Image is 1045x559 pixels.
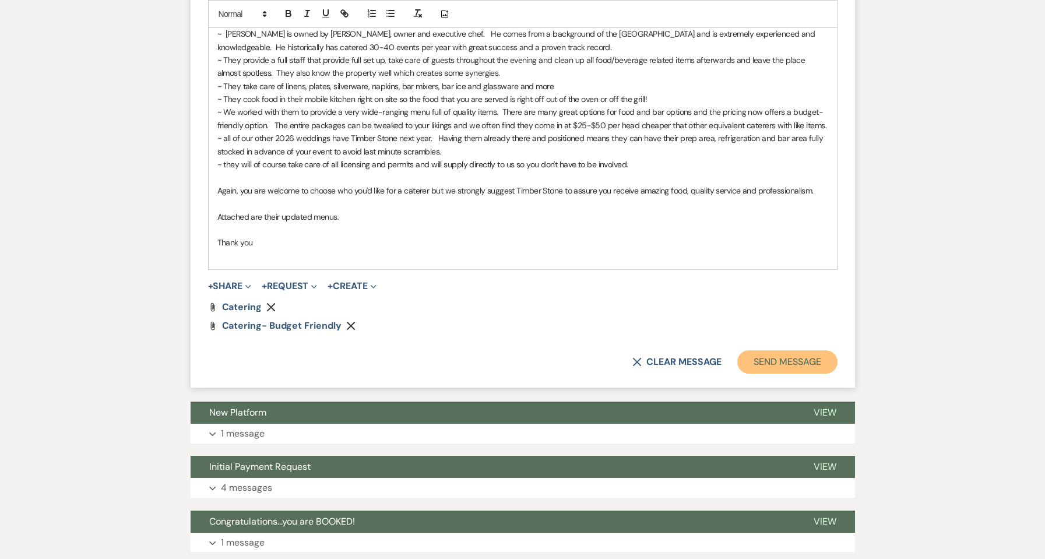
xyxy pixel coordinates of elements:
[795,511,855,533] button: View
[217,54,828,80] p: ~ They provide a full staff that provide full set up, take care of guests throughout the evening ...
[222,321,342,331] a: Catering- Budget Friendly
[191,533,855,553] button: 1 message
[222,319,342,332] span: Catering- Budget Friendly
[795,402,855,424] button: View
[795,456,855,478] button: View
[209,515,355,528] span: Congratulations...you are BOOKED!
[209,406,266,419] span: New Platform
[209,460,311,473] span: Initial Payment Request
[217,93,828,106] p: ~ They cook food in their mobile kitchen right on site so the food that you are served is right o...
[217,132,828,158] p: ~ all of our other 2026 weddings have Timber Stone next year. Having them already there and posit...
[262,282,317,291] button: Request
[222,303,262,312] a: Catering
[217,106,828,132] p: ~ We worked with them to provide a very wide-ranging menu full of quality items. There are many g...
[217,236,828,249] p: Thank you
[217,158,828,171] p: ~ they will of course take care of all licensing and permits and will supply directly to us so yo...
[208,282,213,291] span: +
[221,535,265,550] p: 1 message
[222,301,262,313] span: Catering
[191,402,795,424] button: New Platform
[221,480,272,495] p: 4 messages
[814,515,836,528] span: View
[191,511,795,533] button: Congratulations...you are BOOKED!
[221,426,265,441] p: 1 message
[191,424,855,444] button: 1 message
[814,460,836,473] span: View
[217,27,828,54] p: ~ [PERSON_NAME] is owned by [PERSON_NAME], owner and executive chef. He comes from a background o...
[262,282,267,291] span: +
[328,282,333,291] span: +
[217,210,828,223] p: Attached are their updated menus.
[217,80,828,93] p: ~ They take care of linens, plates, silverware, napkins, bar mixers, bar ice and glassware and more
[217,184,828,197] p: Again, you are welcome to choose who you'd like for a caterer but we strongly suggest Timber Ston...
[191,456,795,478] button: Initial Payment Request
[328,282,376,291] button: Create
[814,406,836,419] span: View
[737,350,837,374] button: Send Message
[632,357,721,367] button: Clear message
[208,282,252,291] button: Share
[191,478,855,498] button: 4 messages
